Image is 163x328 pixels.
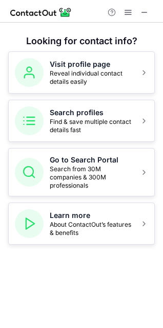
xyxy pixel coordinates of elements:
[50,221,134,237] span: About ContactOut’s features & benefits
[50,107,134,118] h5: Search profiles
[15,58,44,87] img: Visit profile page
[15,106,44,135] img: Search profiles
[50,155,134,165] h5: Go to Search Portal
[8,51,155,94] button: Visit profile pageReveal individual contact details easily
[8,100,155,142] button: Search profilesFind & save multiple contact details fast
[8,148,155,196] button: Go to Search PortalSearch from 30M companies & 300M professionals
[50,210,134,221] h5: Learn more
[15,209,44,238] img: Learn more
[50,118,134,134] span: Find & save multiple contact details fast
[50,69,134,86] span: Reveal individual contact details easily
[50,59,134,69] h5: Visit profile page
[50,165,134,190] span: Search from 30M companies & 300M professionals
[10,6,72,19] img: ContactOut v5.3.10
[8,203,155,245] button: Learn moreAbout ContactOut’s features & benefits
